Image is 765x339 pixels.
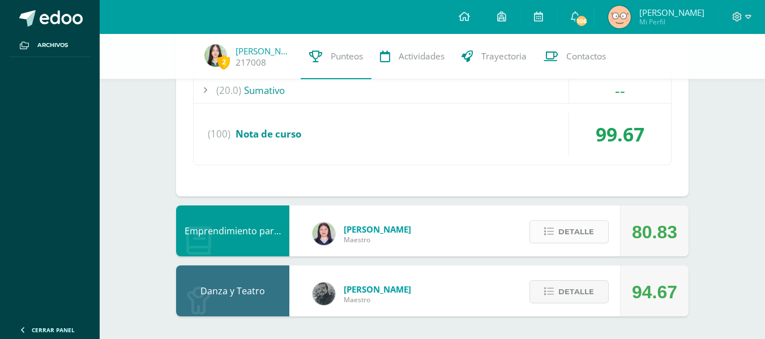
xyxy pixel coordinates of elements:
[301,34,371,79] a: Punteos
[529,280,609,303] button: Detalle
[208,113,230,156] span: (100)
[569,113,671,156] div: 99.67
[639,7,704,18] span: [PERSON_NAME]
[313,222,335,245] img: a452c7054714546f759a1a740f2e8572.png
[558,221,594,242] span: Detalle
[176,265,289,316] div: Danza y Teatro
[371,34,453,79] a: Actividades
[558,281,594,302] span: Detalle
[236,127,301,140] span: Nota de curso
[535,34,614,79] a: Contactos
[344,295,411,304] span: Maestro
[313,282,335,305] img: 8ba24283638e9cc0823fe7e8b79ee805.png
[566,50,606,62] span: Contactos
[639,17,704,27] span: Mi Perfil
[32,326,75,334] span: Cerrar panel
[236,57,266,68] a: 217008
[569,78,671,103] div: --
[217,55,230,69] span: 2
[344,284,411,295] span: [PERSON_NAME]
[632,207,677,258] div: 80.83
[9,34,91,57] a: Archivos
[37,41,68,50] span: Archivos
[331,50,363,62] span: Punteos
[399,50,445,62] span: Actividades
[236,45,292,57] a: [PERSON_NAME]
[608,6,631,28] img: 534664ee60f520b42d8813f001d89cd9.png
[529,220,609,243] button: Detalle
[632,267,677,317] div: 94.67
[481,50,527,62] span: Trayectoria
[194,78,671,103] div: Sumativo
[575,15,588,27] span: 106
[176,205,289,256] div: Emprendimiento para la Productividad
[344,224,411,235] span: [PERSON_NAME]
[216,78,241,103] span: (20.0)
[204,44,227,67] img: 8c1a34b3b9342903322ec75c6fc362cc.png
[344,235,411,244] span: Maestro
[453,34,535,79] a: Trayectoria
